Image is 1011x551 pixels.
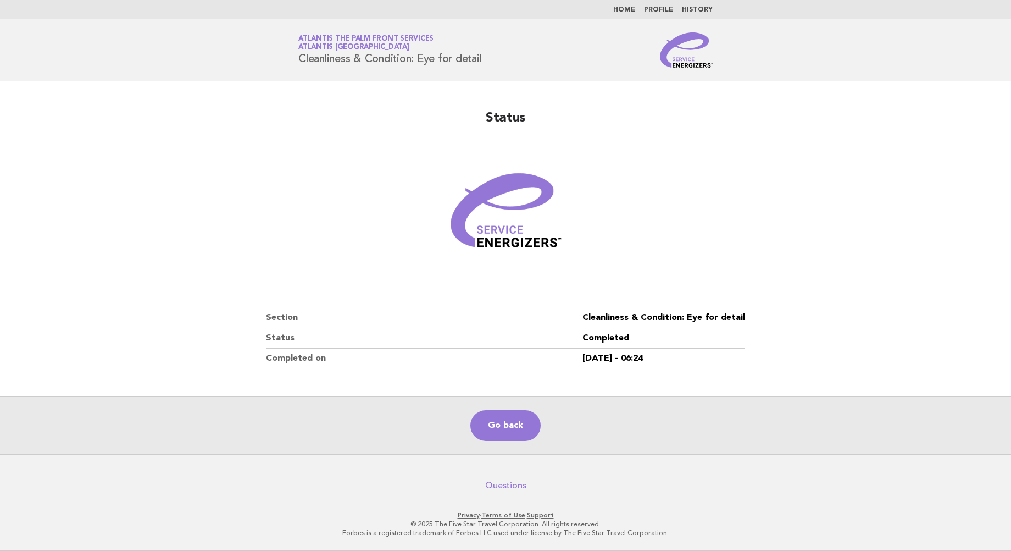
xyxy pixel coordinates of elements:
[169,520,842,528] p: © 2025 The Five Star Travel Corporation. All rights reserved.
[298,44,409,51] span: Atlantis [GEOGRAPHIC_DATA]
[470,410,541,441] a: Go back
[582,328,745,349] dd: Completed
[682,7,713,13] a: History
[298,36,481,64] h1: Cleanliness & Condition: Eye for detail
[485,480,526,491] a: Questions
[582,308,745,328] dd: Cleanliness & Condition: Eye for detail
[613,7,635,13] a: Home
[266,109,745,136] h2: Status
[266,308,582,328] dt: Section
[169,528,842,537] p: Forbes is a registered trademark of Forbes LLC used under license by The Five Star Travel Corpora...
[169,511,842,520] p: · ·
[481,511,525,519] a: Terms of Use
[266,349,582,368] dt: Completed on
[660,32,713,68] img: Service Energizers
[582,349,745,368] dd: [DATE] - 06:24
[458,511,480,519] a: Privacy
[266,328,582,349] dt: Status
[527,511,554,519] a: Support
[644,7,673,13] a: Profile
[440,150,571,282] img: Verified
[298,35,434,51] a: Atlantis The Palm Front ServicesAtlantis [GEOGRAPHIC_DATA]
